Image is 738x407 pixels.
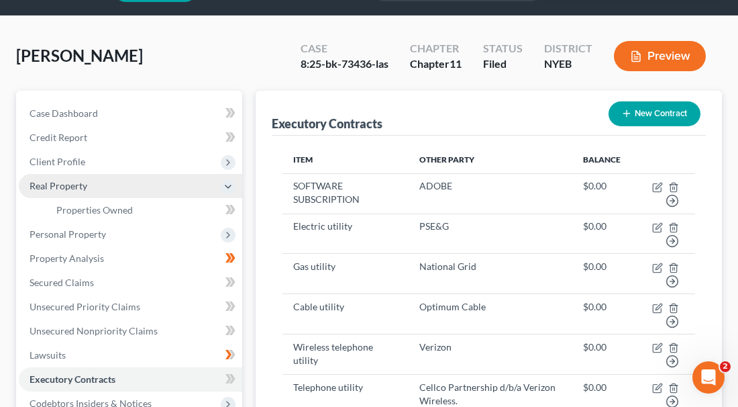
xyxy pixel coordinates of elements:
div: 8:25-bk-73436-las [301,56,388,72]
a: Lawsuits [19,343,242,367]
div: Chapter [410,56,462,72]
a: Case Dashboard [19,101,242,126]
span: 2 [720,361,731,372]
span: 11 [450,57,462,70]
div: NYEB [544,56,592,72]
th: Other Party [409,146,572,173]
div: Case [301,41,388,56]
div: Status [483,41,523,56]
div: Executory Contracts [272,116,382,132]
span: Secured Claims [30,277,94,288]
td: Electric utility [282,214,408,254]
td: PSE&G [409,214,572,254]
a: Properties Owned [46,198,242,222]
span: [PERSON_NAME] [16,46,143,65]
iframe: Intercom live chat [692,361,725,394]
td: Cable utility [282,294,408,334]
td: $0.00 [572,173,631,214]
td: SOFTWARE SUBSCRIPTION [282,173,408,214]
td: Verizon [409,334,572,375]
div: District [544,41,592,56]
th: Item [282,146,408,173]
div: Chapter [410,41,462,56]
a: Unsecured Priority Claims [19,295,242,319]
a: Secured Claims [19,271,242,295]
td: Wireless telephone utility [282,334,408,375]
span: Personal Property [30,228,106,240]
button: New Contract [609,101,700,126]
td: ADOBE [409,173,572,214]
a: Executory Contracts [19,367,242,392]
td: $0.00 [572,294,631,334]
a: Credit Report [19,126,242,150]
td: National Grid [409,254,572,294]
span: Property Analysis [30,253,104,264]
span: Unsecured Nonpriority Claims [30,325,158,336]
td: $0.00 [572,214,631,254]
span: Lawsuits [30,349,66,361]
div: Filed [483,56,523,72]
span: Credit Report [30,132,87,143]
span: Properties Owned [56,204,133,216]
span: Case Dashboard [30,107,98,119]
span: Unsecured Priority Claims [30,301,140,312]
td: $0.00 [572,254,631,294]
span: Executory Contracts [30,373,115,385]
td: Gas utility [282,254,408,294]
span: Real Property [30,180,87,191]
th: Balance [572,146,631,173]
span: Client Profile [30,156,85,167]
td: Optimum Cable [409,294,572,334]
button: Preview [614,41,706,71]
td: $0.00 [572,334,631,375]
a: Property Analysis [19,246,242,271]
a: Unsecured Nonpriority Claims [19,319,242,343]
